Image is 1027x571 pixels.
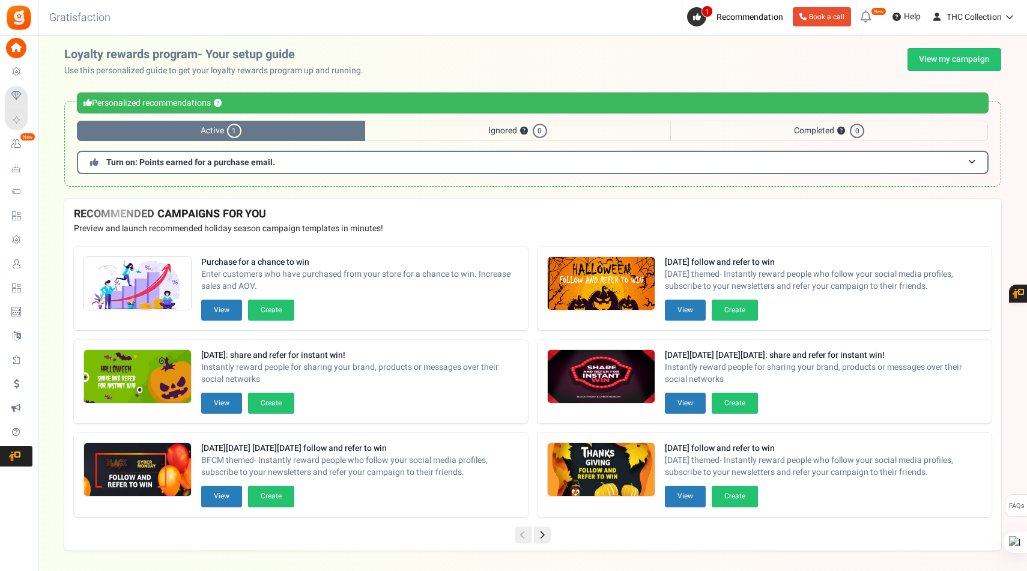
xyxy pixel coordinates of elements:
[64,65,373,77] p: Use this personalized guide to get your loyalty rewards program up and running.
[670,121,988,141] span: Completed
[1008,495,1025,518] span: FAQs
[533,124,547,138] span: 0
[84,350,191,404] img: Recommended Campaigns
[64,48,373,61] h2: Loyalty rewards program- Your setup guide
[5,134,32,154] a: New
[5,4,32,31] img: Gratisfaction
[665,300,706,321] button: View
[248,486,294,507] button: Create
[793,7,851,26] a: Book a call
[716,11,783,23] span: Recommendation
[248,393,294,414] button: Create
[77,121,365,141] span: Active
[712,300,758,321] button: Create
[214,100,222,107] button: ?
[84,257,191,311] img: Recommended Campaigns
[548,257,655,311] img: Recommended Campaigns
[201,256,518,268] strong: Purchase for a chance to win
[665,349,982,361] strong: [DATE][DATE] [DATE][DATE]: share and refer for instant win!
[74,208,992,220] h4: RECOMMENDED CAMPAIGNS FOR YOU
[201,361,518,385] span: Instantly reward people for sharing your brand, products or messages over their social networks
[888,7,926,26] a: Help
[36,6,124,30] h3: Gratisfaction
[665,455,982,479] span: [DATE] themed- Instantly reward people who follow your social media profiles, subscribe to your n...
[248,300,294,321] button: Create
[201,349,518,361] strong: [DATE]: share and refer for instant win!
[712,486,758,507] button: Create
[871,7,886,16] em: New
[77,92,989,113] div: Personalized recommendations
[548,443,655,497] img: Recommended Campaigns
[84,443,191,497] img: Recommended Campaigns
[850,124,864,138] span: 0
[548,350,655,404] img: Recommended Campaigns
[665,486,706,507] button: View
[901,11,921,23] span: Help
[712,393,758,414] button: Create
[201,455,518,479] span: BFCM themed- Instantly reward people who follow your social media profiles, subscribe to your new...
[106,156,275,169] span: Turn on: Points earned for a purchase email.
[701,5,713,17] span: 1
[201,268,518,292] span: Enter customers who have purchased from your store for a chance to win. Increase sales and AOV.
[947,11,1002,23] span: THC Collection
[665,256,982,268] strong: [DATE] follow and refer to win
[201,393,242,414] button: View
[201,486,242,507] button: View
[687,7,788,26] a: 1 Recommendation
[20,133,35,141] em: New
[665,443,982,455] strong: [DATE] follow and refer to win
[665,361,982,385] span: Instantly reward people for sharing your brand, products or messages over their social networks
[837,127,845,135] button: ?
[665,393,706,414] button: View
[201,300,242,321] button: View
[74,223,992,235] p: Preview and launch recommended holiday season campaign templates in minutes!
[665,268,982,292] span: [DATE] themed- Instantly reward people who follow your social media profiles, subscribe to your n...
[227,124,241,138] span: 1
[520,127,528,135] button: ?
[907,48,1001,71] a: View my campaign
[201,443,518,455] strong: [DATE][DATE] [DATE][DATE] follow and refer to win
[365,121,670,141] span: Ignored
